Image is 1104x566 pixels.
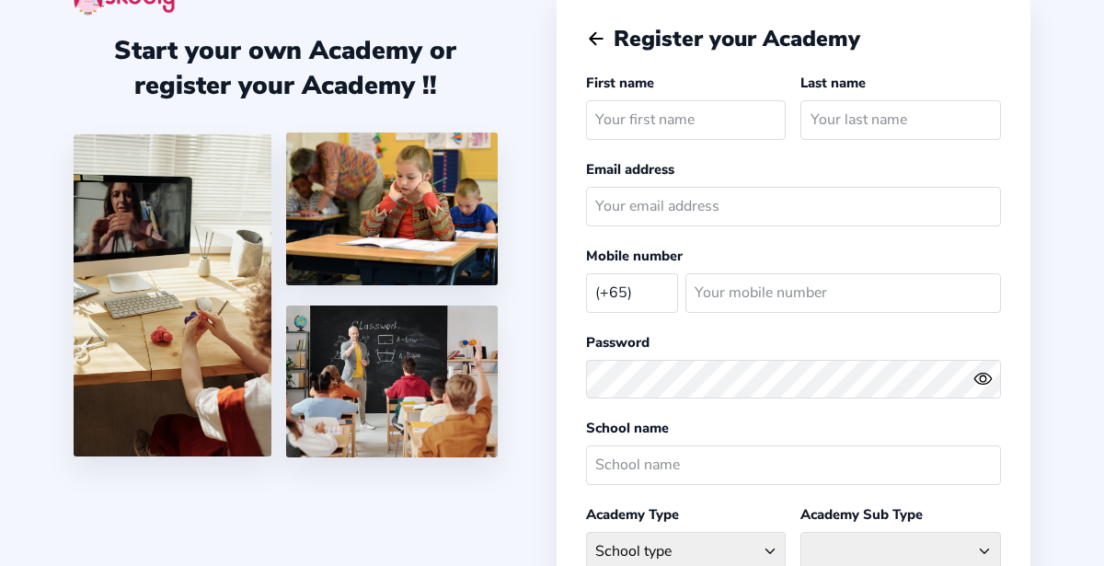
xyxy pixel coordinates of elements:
[586,333,650,352] label: Password
[800,505,923,524] label: Academy Sub Type
[586,187,1002,226] input: Your email address
[586,247,683,265] label: Mobile number
[800,100,1001,140] input: Your last name
[586,74,654,92] label: First name
[614,24,860,53] span: Register your Academy
[286,133,498,284] img: 4.png
[586,100,787,140] input: Your first name
[586,419,669,437] label: School name
[800,74,866,92] label: Last name
[586,160,674,179] label: Email address
[586,445,1002,485] input: School name
[973,369,993,388] ion-icon: eye outline
[74,134,271,456] img: 1.jpg
[74,33,498,103] div: Start your own Academy or register your Academy !!
[586,29,606,49] button: arrow back outline
[586,505,679,524] label: Academy Type
[973,369,1001,388] button: eye outlineeye off outline
[685,273,1002,313] input: Your mobile number
[286,306,498,457] img: 5.png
